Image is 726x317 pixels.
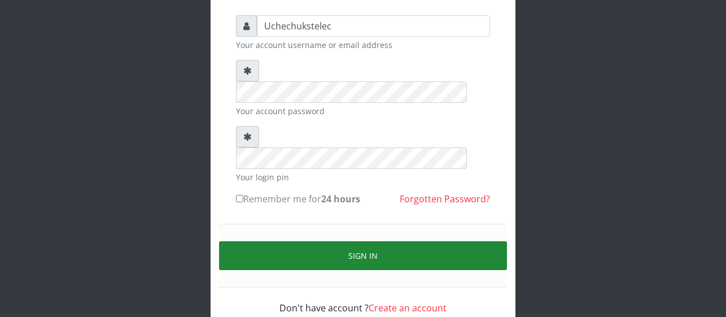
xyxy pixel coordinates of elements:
label: Remember me for [236,192,360,206]
small: Your login pin [236,171,490,183]
input: Remember me for24 hours [236,195,243,202]
button: Sign in [219,241,507,270]
div: Don't have account ? [236,288,490,315]
a: Create an account [369,302,447,314]
small: Your account username or email address [236,39,490,51]
a: Forgotten Password? [400,193,490,205]
b: 24 hours [321,193,360,205]
input: Username or email address [257,15,490,37]
small: Your account password [236,105,490,117]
